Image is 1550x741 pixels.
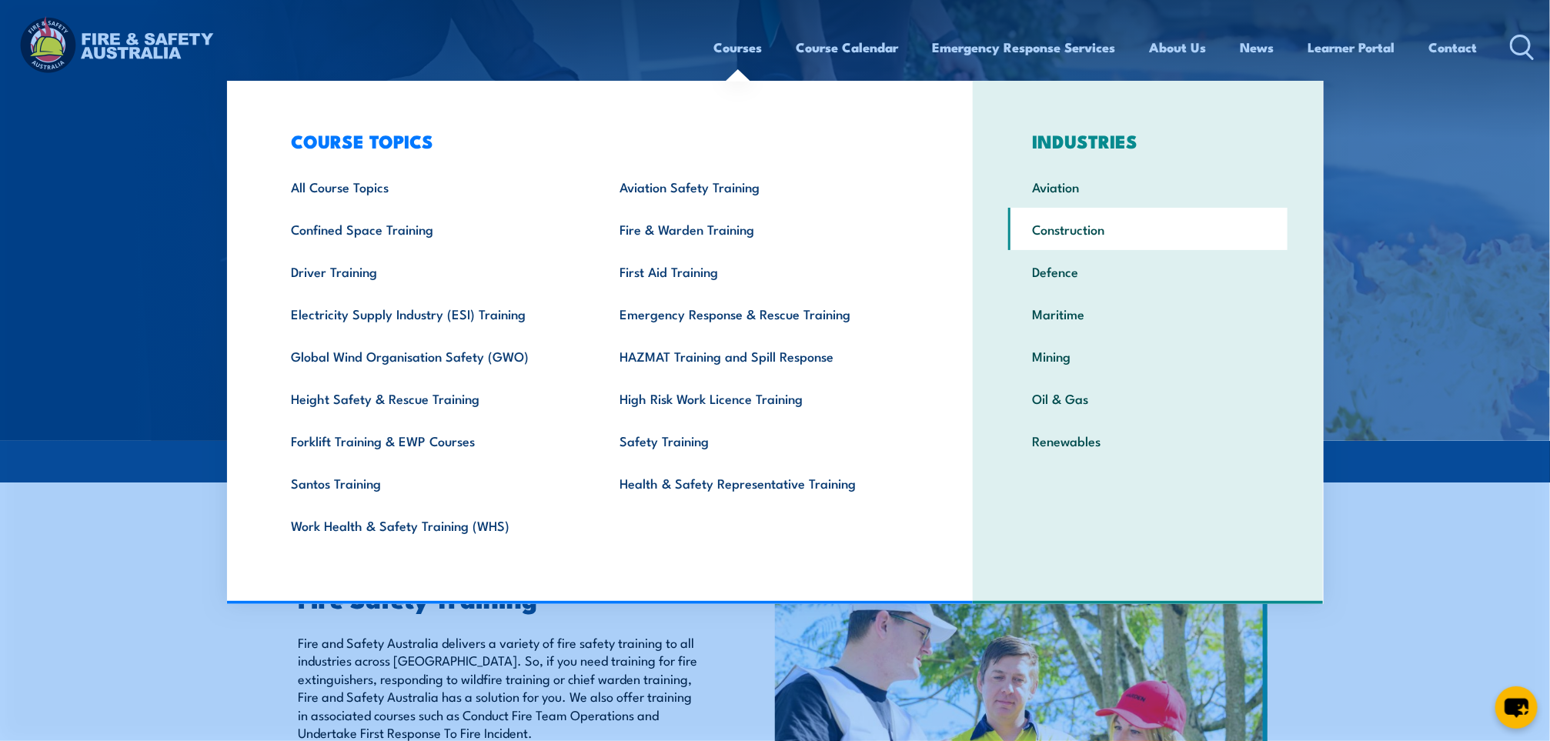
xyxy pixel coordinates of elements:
[298,587,704,609] h2: Fire Safety Training
[596,419,924,462] a: Safety Training
[1241,27,1274,68] a: News
[714,27,763,68] a: Courses
[268,419,596,462] a: Forklift Training & EWP Courses
[596,208,924,250] a: Fire & Warden Training
[596,292,924,335] a: Emergency Response & Rescue Training
[268,504,596,546] a: Work Health & Safety Training (WHS)
[1008,130,1288,152] h3: INDUSTRIES
[268,130,925,152] h3: COURSE TOPICS
[1008,165,1288,208] a: Aviation
[596,377,924,419] a: High Risk Work Licence Training
[1429,27,1478,68] a: Contact
[268,335,596,377] a: Global Wind Organisation Safety (GWO)
[1495,686,1538,729] button: chat-button
[1008,377,1288,419] a: Oil & Gas
[1150,27,1207,68] a: About Us
[268,165,596,208] a: All Course Topics
[268,292,596,335] a: Electricity Supply Industry (ESI) Training
[797,27,899,68] a: Course Calendar
[268,377,596,419] a: Height Safety & Rescue Training
[1008,335,1288,377] a: Mining
[1008,208,1288,250] a: Construction
[1008,250,1288,292] a: Defence
[596,165,924,208] a: Aviation Safety Training
[596,462,924,504] a: Health & Safety Representative Training
[268,462,596,504] a: Santos Training
[268,208,596,250] a: Confined Space Training
[596,335,924,377] a: HAZMAT Training and Spill Response
[298,633,704,741] p: Fire and Safety Australia delivers a variety of fire safety training to all industries across [GE...
[1008,292,1288,335] a: Maritime
[933,27,1116,68] a: Emergency Response Services
[596,250,924,292] a: First Aid Training
[268,250,596,292] a: Driver Training
[1308,27,1395,68] a: Learner Portal
[1008,419,1288,462] a: Renewables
